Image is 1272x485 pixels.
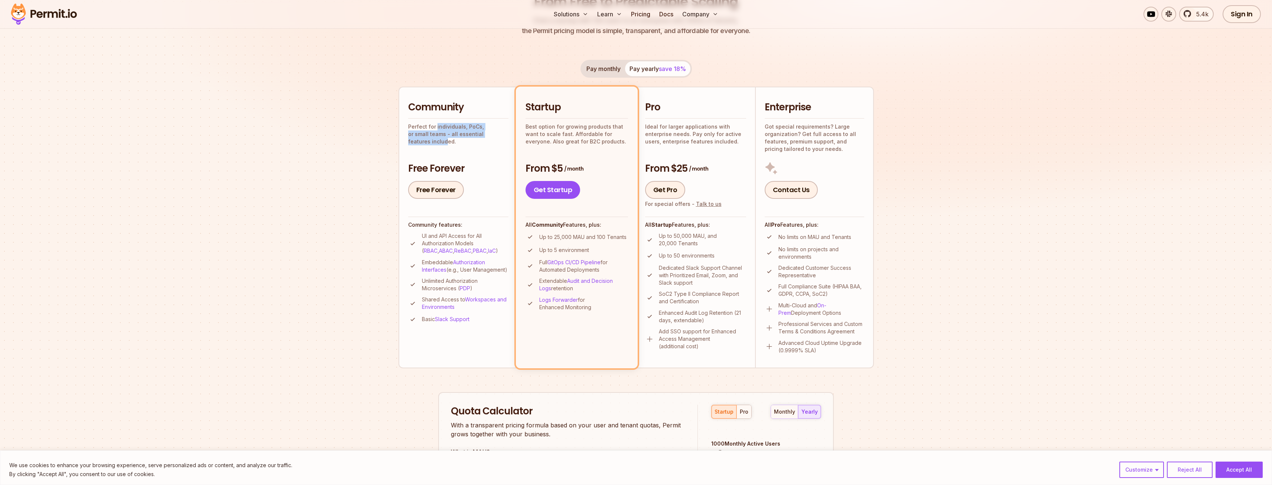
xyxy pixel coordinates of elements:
[765,221,864,229] h4: All Features, plus:
[765,123,864,153] p: Got special requirements? Large organization? Get full access to all features, premium support, a...
[689,165,708,172] span: / month
[659,309,746,324] p: Enhanced Audit Log Retention (21 days, extendable)
[9,470,292,479] p: By clicking "Accept All", you consent to our use of cookies.
[740,408,748,416] div: pro
[488,248,496,254] a: IaC
[778,320,864,335] p: Professional Services and Custom Terms & Conditions Agreement
[408,221,508,229] h4: Community features:
[422,296,508,311] p: Shared Access to
[539,259,628,274] p: Full for Automated Deployments
[659,264,746,287] p: Dedicated Slack Support Channel with Prioritized Email, Zoom, and Slack support
[582,61,625,76] button: Pay monthly
[539,233,627,241] p: Up to 25,000 MAU and 100 Tenants
[645,101,746,114] h2: Pro
[564,165,583,172] span: / month
[422,277,508,292] p: Unlimited Authorization Microservices ( )
[526,123,628,145] p: Best option for growing products that want to scale fast. Affordable for everyone. Also great for...
[526,162,628,175] h3: From $5
[460,285,470,291] a: PDP
[628,7,653,22] a: Pricing
[451,421,684,439] p: With a transparent pricing formula based on your user and tenant quotas, Permit grows together wi...
[408,181,464,199] a: Free Forever
[539,297,578,303] a: Logs Forwarder
[1179,7,1214,22] a: 5.4k
[645,162,746,175] h3: From $25
[645,181,686,199] a: Get Pro
[526,181,580,199] a: Get Startup
[526,221,628,229] h4: All Features, plus:
[659,328,746,350] p: Add SSO support for Enhanced Access Management (additional cost)
[539,246,589,254] p: Up to 5 environment
[778,302,826,316] a: On-Prem
[408,123,508,145] p: Perfect for individuals, PoCs, or small teams - all essential features included.
[1167,462,1213,478] button: Reject All
[539,296,628,311] p: for Enhanced Monitoring
[551,7,591,22] button: Solutions
[1119,462,1164,478] button: Customize
[408,101,508,114] h2: Community
[7,1,80,27] img: Permit logo
[778,283,864,298] p: Full Compliance Suite (HIPAA BAA, GDPR, CCPA, SoC2)
[1216,462,1263,478] button: Accept All
[771,222,780,228] strong: Pro
[679,7,721,22] button: Company
[532,222,563,228] strong: Community
[659,252,715,259] p: Up to 50 environments
[451,405,684,418] h2: Quota Calculator
[408,162,508,175] h3: Free Forever
[765,181,818,199] a: Contact Us
[422,232,508,255] p: UI and API Access for All Authorization Models ( , , , , )
[539,278,613,291] a: Audit and Decision Logs
[711,440,821,447] div: 1000 Monthly Active Users
[594,7,625,22] button: Learn
[645,200,722,208] div: For special offers -
[774,408,795,416] div: monthly
[435,316,469,322] a: Slack Support
[765,101,864,114] h2: Enterprise
[778,339,864,354] p: Advanced Cloud Uptime Upgrade (0.9999% SLA)
[696,201,722,207] a: Talk to us
[656,7,676,22] a: Docs
[547,259,601,265] a: GitOps CI/CD Pipeline
[778,246,864,261] p: No limits on projects and environments
[9,461,292,470] p: We use cookies to enhance your browsing experience, serve personalized ads or content, and analyz...
[473,248,487,254] a: PBAC
[539,277,628,292] p: Extendable retention
[651,222,672,228] strong: Startup
[645,123,746,145] p: Ideal for larger applications with enterprise needs. Pay only for active users, enterprise featur...
[1192,10,1208,19] span: 5.4k
[778,264,864,279] p: Dedicated Customer Success Representative
[778,233,851,241] p: No limits on MAU and Tenants
[526,101,628,114] h2: Startup
[778,302,864,317] p: Multi-Cloud and Deployment Options
[451,447,684,456] h3: What is MAU?
[659,232,746,247] p: Up to 50,000 MAU, and 20,000 Tenants
[422,316,469,323] p: Basic
[454,248,471,254] a: ReBAC
[645,221,746,229] h4: All Features, plus:
[659,290,746,305] p: SoC2 Type II Compliance Report and Certification
[1223,5,1261,23] a: Sign In
[422,259,508,274] p: Embeddable (e.g., User Management)
[424,248,437,254] a: RBAC
[439,248,453,254] a: ABAC
[422,259,485,273] a: Authorization Interfaces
